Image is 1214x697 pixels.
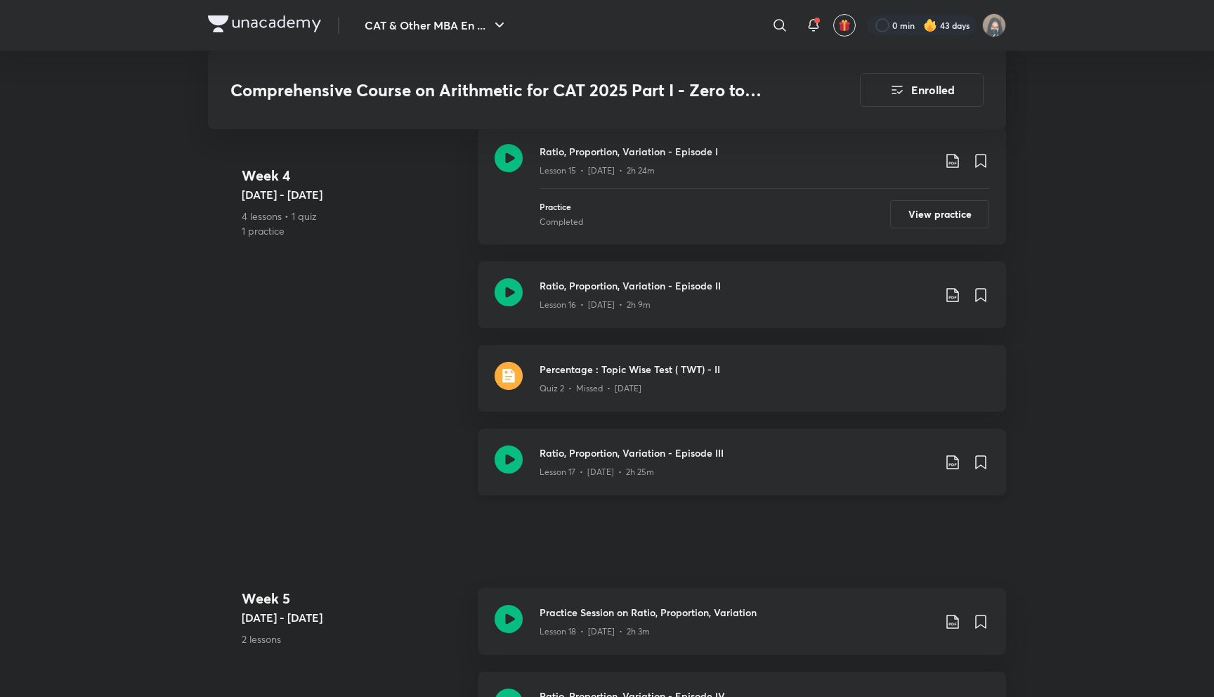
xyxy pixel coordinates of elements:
p: Lesson 17 • [DATE] • 2h 25m [540,466,654,478]
button: View practice [890,200,989,228]
img: Company Logo [208,15,321,32]
button: Enrolled [860,73,984,107]
a: quizPercentage : Topic Wise Test ( TWT) - IIQuiz 2 • Missed • [DATE] [478,345,1006,429]
button: avatar [833,14,856,37]
img: quiz [495,362,523,390]
p: 1 practice [242,223,466,238]
h3: Practice Session on Ratio, Proportion, Variation [540,605,933,620]
a: Ratio, Proportion, Variation - Episode IIILesson 17 • [DATE] • 2h 25m [478,429,1006,512]
div: Completed [540,216,583,228]
a: Company Logo [208,15,321,36]
p: Quiz 2 • Missed • [DATE] [540,382,641,395]
p: 2 lessons [242,632,466,646]
button: CAT & Other MBA En ... [356,11,516,39]
p: Lesson 15 • [DATE] • 2h 24m [540,164,655,177]
h3: Ratio, Proportion, Variation - Episode II [540,278,933,293]
a: Ratio, Proportion, Variation - Episode ILesson 15 • [DATE] • 2h 24mPracticeCompletedView practice [478,127,1006,261]
p: Lesson 16 • [DATE] • 2h 9m [540,299,651,311]
h3: Ratio, Proportion, Variation - Episode I [540,144,933,159]
a: Practice Session on Ratio, Proportion, VariationLesson 18 • [DATE] • 2h 3m [478,588,1006,672]
img: Jarul Jangid [982,13,1006,37]
h3: Percentage : Topic Wise Test ( TWT) - II [540,362,989,377]
h4: Week 4 [242,165,466,186]
img: avatar [838,19,851,32]
a: Ratio, Proportion, Variation - Episode IILesson 16 • [DATE] • 2h 9m [478,261,1006,345]
p: Lesson 18 • [DATE] • 2h 3m [540,625,650,638]
h3: Comprehensive Course on Arithmetic for CAT 2025 Part I - Zero to Mastery [230,80,781,100]
p: Practice [540,200,583,213]
h3: Ratio, Proportion, Variation - Episode III [540,445,933,460]
h5: [DATE] - [DATE] [242,609,466,626]
img: streak [923,18,937,32]
h4: Week 5 [242,588,466,609]
p: 4 lessons • 1 quiz [242,209,466,223]
h5: [DATE] - [DATE] [242,186,466,203]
